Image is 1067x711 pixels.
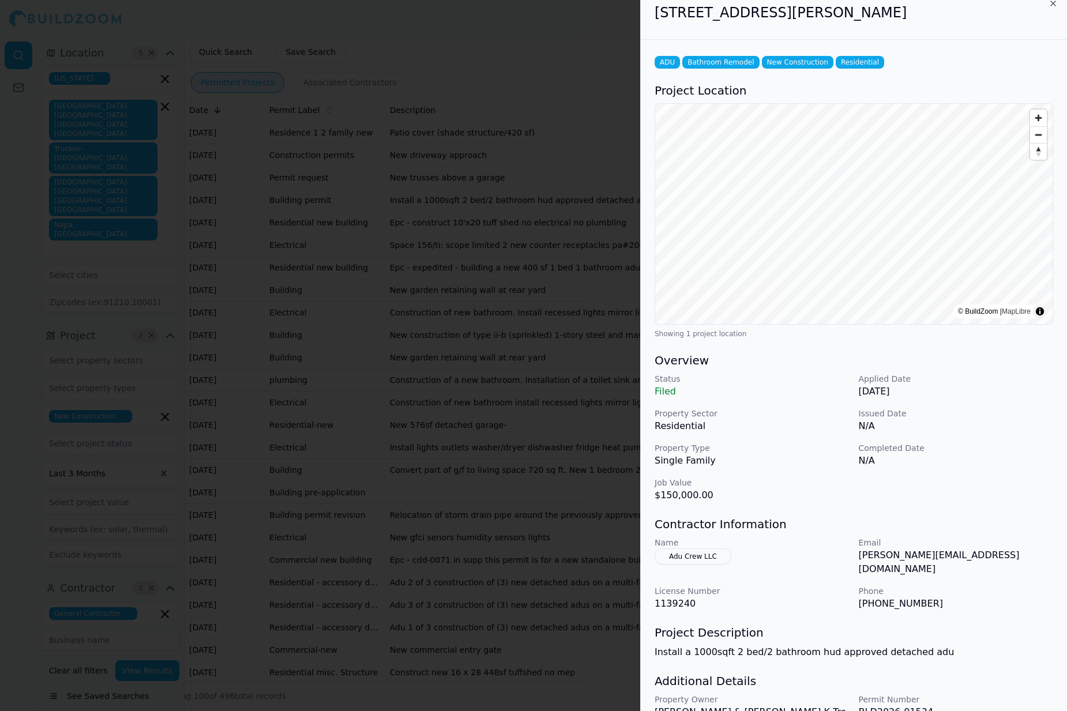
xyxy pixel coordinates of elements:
[859,419,1054,433] p: N/A
[859,454,1054,468] p: N/A
[859,585,1054,597] p: Phone
[655,56,680,69] span: ADU
[1002,307,1031,315] a: MapLibre
[655,645,1053,659] p: Install a 1000sqft 2 bed/2 bathroom hud approved detached adu
[655,408,850,419] p: Property Sector
[1030,126,1047,143] button: Zoom out
[1030,143,1047,160] button: Reset bearing to north
[682,56,759,69] span: Bathroom Remodel
[655,104,1053,324] canvas: Map
[655,516,1053,532] h3: Contractor Information
[655,537,850,548] p: Name
[655,3,1053,22] h2: [STREET_ADDRESS][PERSON_NAME]
[655,625,1053,641] h3: Project Description
[655,548,731,565] button: Adu Crew LLC
[1033,304,1047,318] summary: Toggle attribution
[655,373,850,385] p: Status
[859,442,1054,454] p: Completed Date
[859,597,1054,611] p: [PHONE_NUMBER]
[859,548,1054,576] p: [PERSON_NAME][EMAIL_ADDRESS][DOMAIN_NAME]
[1030,110,1047,126] button: Zoom in
[859,408,1054,419] p: Issued Date
[762,56,833,69] span: New Construction
[655,82,1053,99] h3: Project Location
[655,597,850,611] p: 1139240
[836,56,884,69] span: Residential
[859,373,1054,385] p: Applied Date
[655,329,1053,338] div: Showing 1 project location
[655,352,1053,368] h3: Overview
[859,385,1054,398] p: [DATE]
[859,694,1054,705] p: Permit Number
[655,385,850,398] p: Filed
[655,419,850,433] p: Residential
[655,585,850,597] p: License Number
[655,454,850,468] p: Single Family
[859,537,1054,548] p: Email
[958,306,1031,317] div: © BuildZoom |
[655,477,850,488] p: Job Value
[655,694,850,705] p: Property Owner
[655,673,1053,689] h3: Additional Details
[655,488,850,502] p: $150,000.00
[655,442,850,454] p: Property Type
